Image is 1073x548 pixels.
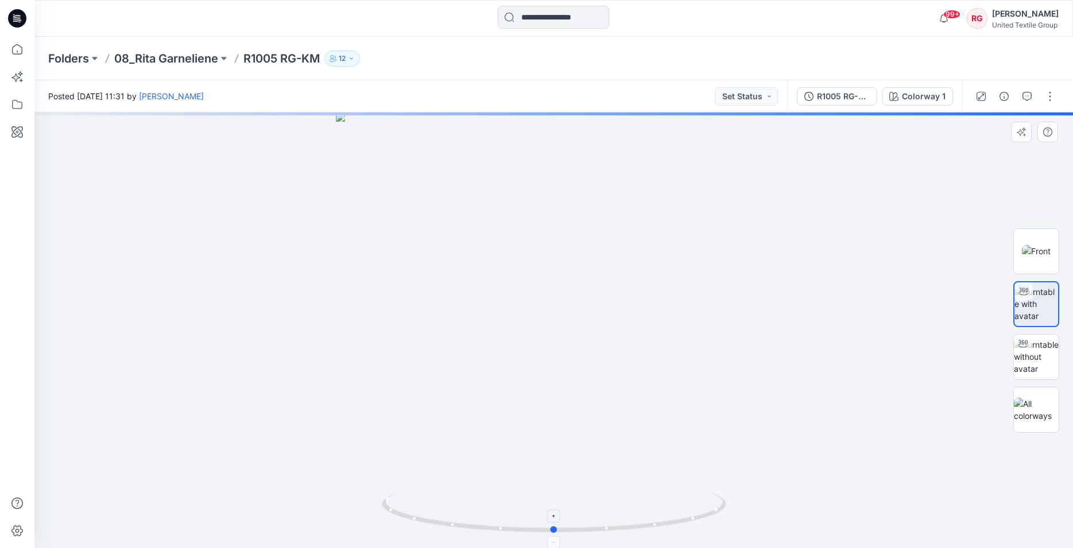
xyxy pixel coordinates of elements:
div: [PERSON_NAME] [992,7,1059,21]
p: R1005 RG-KM [243,50,320,67]
p: 12 [339,52,346,65]
button: R1005 RG-KM [797,87,877,106]
div: R1005 RG-KM [817,90,870,103]
img: Front [1022,245,1051,257]
div: United Textile Group [992,21,1059,29]
a: Folders [48,50,89,67]
button: Colorway 1 [882,87,953,106]
div: Colorway 1 [902,90,946,103]
button: 12 [324,50,360,67]
div: RG [967,8,987,29]
img: Turntable with avatar [1014,286,1058,322]
span: 99+ [943,10,960,19]
a: 08_Rita Garneliene [114,50,218,67]
button: Details [995,87,1013,106]
img: All colorways [1014,398,1059,422]
a: [PERSON_NAME] [139,91,204,101]
span: Posted [DATE] 11:31 by [48,90,204,102]
img: Turntable without avatar [1014,339,1059,375]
